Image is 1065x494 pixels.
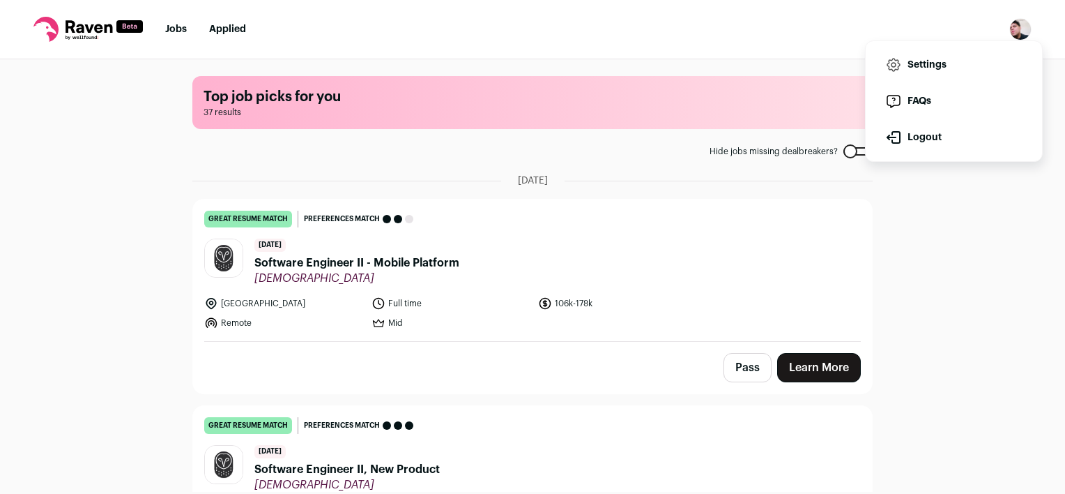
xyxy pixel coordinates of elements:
li: [GEOGRAPHIC_DATA] [204,297,363,310]
a: FAQs [877,84,1031,118]
span: [DEMOGRAPHIC_DATA] [254,478,440,492]
li: Remote [204,316,363,330]
span: Preferences match [304,212,380,226]
span: [DATE] [254,239,286,252]
span: [DATE] [254,445,286,458]
button: Open dropdown [1009,18,1032,40]
a: great resume match Preferences match [DATE] Software Engineer II - Mobile Platform [DEMOGRAPHIC_D... [193,200,872,341]
a: Jobs [165,24,187,34]
span: Hide jobs missing dealbreakers? [710,146,838,157]
h1: Top job picks for you [204,87,861,107]
img: f3d5d0fa5e81f1c40eef72acec6f04c076c8df624c75215ce6affc40ebb62c96.jpg [205,239,243,277]
button: Pass [723,353,772,382]
div: great resume match [204,211,292,227]
button: Logout [877,121,1031,154]
span: [DATE] [518,174,548,188]
span: Software Engineer II - Mobile Platform [254,255,459,271]
li: Full time [371,297,530,310]
a: Settings [877,48,1031,82]
li: Mid [371,316,530,330]
span: Software Engineer II, New Product [254,461,440,478]
span: 37 results [204,107,861,118]
span: [DEMOGRAPHIC_DATA] [254,271,459,285]
img: 13137035-medium_jpg [1009,18,1032,40]
a: Applied [209,24,246,34]
div: great resume match [204,417,292,434]
a: Learn More [777,353,861,382]
img: f3d5d0fa5e81f1c40eef72acec6f04c076c8df624c75215ce6affc40ebb62c96.jpg [205,446,243,484]
li: 106k-178k [538,297,697,310]
span: Preferences match [304,419,380,433]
